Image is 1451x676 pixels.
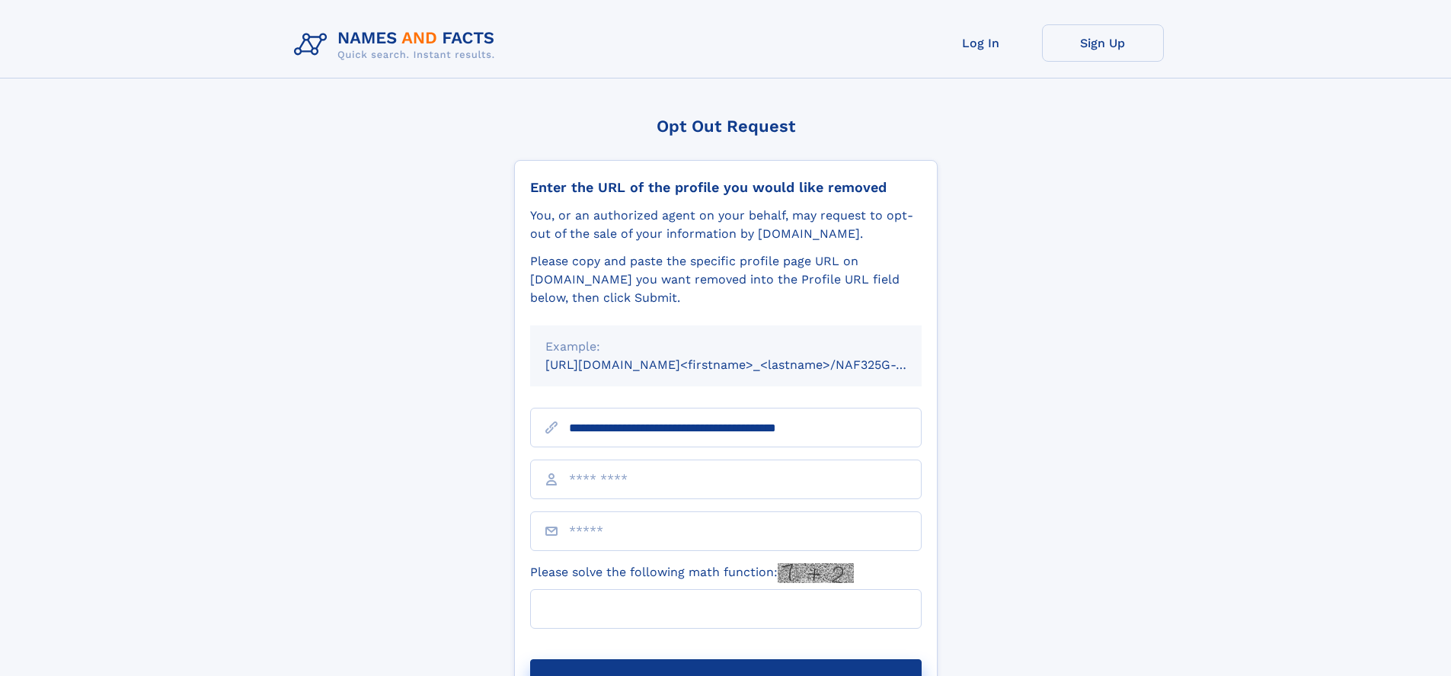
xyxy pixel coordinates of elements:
div: You, or an authorized agent on your behalf, may request to opt-out of the sale of your informatio... [530,207,922,243]
div: Please copy and paste the specific profile page URL on [DOMAIN_NAME] you want removed into the Pr... [530,252,922,307]
img: Logo Names and Facts [288,24,507,66]
small: [URL][DOMAIN_NAME]<firstname>_<lastname>/NAF325G-xxxxxxxx [545,357,951,372]
div: Example: [545,338,906,356]
a: Sign Up [1042,24,1164,62]
div: Enter the URL of the profile you would like removed [530,179,922,196]
div: Opt Out Request [514,117,938,136]
label: Please solve the following math function: [530,563,854,583]
a: Log In [920,24,1042,62]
